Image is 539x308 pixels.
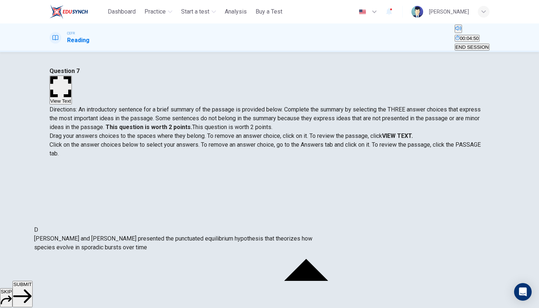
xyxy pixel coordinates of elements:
[455,25,489,34] div: Mute
[455,34,489,43] div: Hide
[144,7,166,16] span: Practice
[358,9,367,15] img: en
[460,36,479,41] span: 00:04:50
[105,5,139,18] button: Dashboard
[455,35,480,42] button: 00:04:50
[455,44,489,51] button: END SESSION
[455,44,489,50] span: END SESSION
[411,6,423,18] img: Profile picture
[67,31,75,36] span: CEFR
[225,7,247,16] span: Analysis
[222,5,250,18] button: Analysis
[253,5,285,18] button: Buy a Test
[49,4,105,19] a: ELTC logo
[429,7,469,16] div: [PERSON_NAME]
[142,5,175,18] button: Practice
[178,5,219,18] button: Start a test
[108,7,136,16] span: Dashboard
[67,36,89,45] h1: Reading
[256,7,282,16] span: Buy a Test
[181,7,209,16] span: Start a test
[49,4,88,19] img: ELTC logo
[514,283,532,301] div: Open Intercom Messenger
